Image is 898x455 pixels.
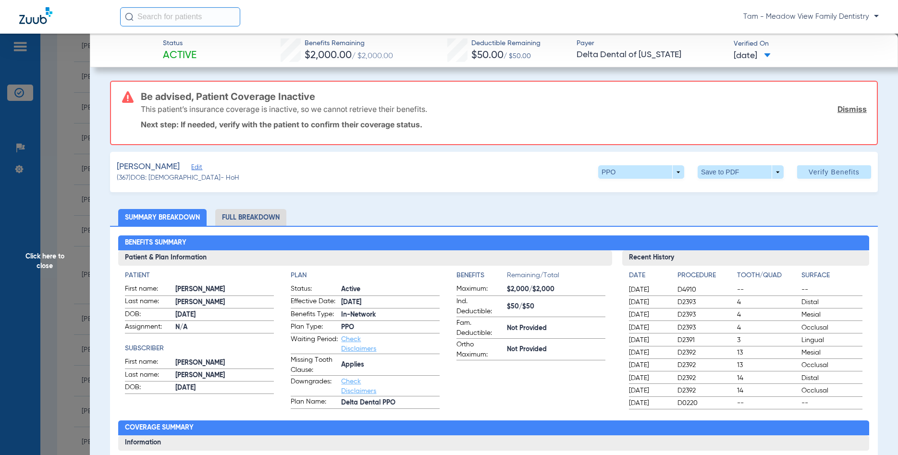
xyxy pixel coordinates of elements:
[677,386,734,395] span: D2392
[737,373,798,383] span: 14
[118,235,869,251] h2: Benefits Summary
[677,285,734,295] span: D4910
[19,7,52,24] img: Zuub Logo
[629,323,669,332] span: [DATE]
[175,322,274,332] span: N/A
[801,386,862,395] span: Occlusal
[507,344,605,355] span: Not Provided
[677,360,734,370] span: D2392
[629,271,669,284] app-breakdown-title: Date
[677,271,734,281] h4: Procedure
[629,335,669,345] span: [DATE]
[677,335,734,345] span: D2391
[629,310,669,320] span: [DATE]
[125,12,134,21] img: Search Icon
[175,284,274,295] span: [PERSON_NAME]
[456,284,504,295] span: Maximum:
[175,358,274,368] span: [PERSON_NAME]
[305,38,393,49] span: Benefits Remaining
[507,302,605,312] span: $50/$50
[341,297,440,307] span: [DATE]
[598,165,684,179] button: PPO
[850,409,898,455] iframe: Chat Widget
[734,50,771,62] span: [DATE]
[629,398,669,408] span: [DATE]
[125,344,274,354] app-breakdown-title: Subscriber
[291,309,338,321] span: Benefits Type:
[507,284,605,295] span: $2,000/$2,000
[341,398,440,408] span: Delta Dental PPO
[698,165,784,179] button: Save to PDF
[629,386,669,395] span: [DATE]
[291,284,338,295] span: Status:
[743,12,879,22] span: Tam - Meadow View Family Dentistry
[737,348,798,357] span: 13
[507,323,605,333] span: Not Provided
[801,335,862,345] span: Lingual
[352,52,393,60] span: / $2,000.00
[677,271,734,284] app-breakdown-title: Procedure
[291,397,338,408] span: Plan Name:
[125,357,172,369] span: First name:
[801,348,862,357] span: Mesial
[504,53,531,60] span: / $50.00
[163,49,197,62] span: Active
[737,297,798,307] span: 4
[120,7,240,26] input: Search for patients
[801,360,862,370] span: Occlusal
[456,296,504,317] span: Ind. Deductible:
[125,370,172,381] span: Last name:
[629,271,669,281] h4: Date
[809,168,860,176] span: Verify Benefits
[175,297,274,307] span: [PERSON_NAME]
[801,271,862,284] app-breakdown-title: Surface
[125,271,274,281] h4: Patient
[737,271,798,281] h4: Tooth/Quad
[456,340,504,360] span: Ortho Maximum:
[734,39,882,49] span: Verified On
[141,104,427,114] p: This patient’s insurance coverage is inactive, so we cannot retrieve their benefits.
[175,370,274,381] span: [PERSON_NAME]
[629,285,669,295] span: [DATE]
[456,271,507,284] app-breakdown-title: Benefits
[471,50,504,61] span: $50.00
[341,310,440,320] span: In-Network
[797,165,871,179] button: Verify Benefits
[737,360,798,370] span: 13
[125,322,172,333] span: Assignment:
[125,382,172,394] span: DOB:
[737,386,798,395] span: 14
[801,310,862,320] span: Mesial
[677,323,734,332] span: D2393
[456,271,507,281] h4: Benefits
[118,250,612,266] h3: Patient & Plan Information
[737,335,798,345] span: 3
[175,310,274,320] span: [DATE]
[801,285,862,295] span: --
[737,323,798,332] span: 4
[125,309,172,321] span: DOB:
[117,173,239,183] span: (367) DOB: [DEMOGRAPHIC_DATA] - HoH
[118,420,869,436] h2: Coverage Summary
[801,297,862,307] span: Distal
[122,91,134,103] img: error-icon
[629,360,669,370] span: [DATE]
[677,297,734,307] span: D2393
[291,322,338,333] span: Plan Type:
[175,383,274,393] span: [DATE]
[117,161,180,173] span: [PERSON_NAME]
[737,271,798,284] app-breakdown-title: Tooth/Quad
[291,334,338,354] span: Waiting Period:
[456,318,504,338] span: Fam. Deductible:
[737,398,798,408] span: --
[305,50,352,61] span: $2,000.00
[837,104,867,114] a: Dismiss
[677,373,734,383] span: D2392
[341,284,440,295] span: Active
[471,38,541,49] span: Deductible Remaining
[291,377,338,396] span: Downgrades:
[291,296,338,308] span: Effective Date:
[801,271,862,281] h4: Surface
[163,38,197,49] span: Status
